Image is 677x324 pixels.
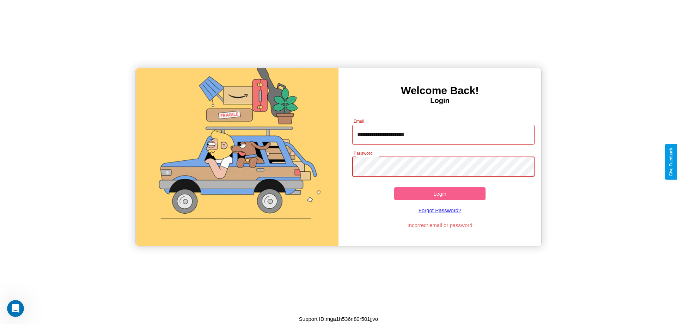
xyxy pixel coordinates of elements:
p: Incorrect email or password [349,220,531,230]
label: Password [354,150,372,156]
h4: Login [338,97,541,105]
a: Forgot Password? [349,200,531,220]
div: Give Feedback [669,148,673,176]
iframe: Intercom live chat [7,300,24,317]
h3: Welcome Back! [338,85,541,97]
img: gif [136,68,338,246]
label: Email [354,118,365,124]
button: Login [394,187,486,200]
p: Support ID: mga1h536n80r501jjvo [299,314,378,324]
